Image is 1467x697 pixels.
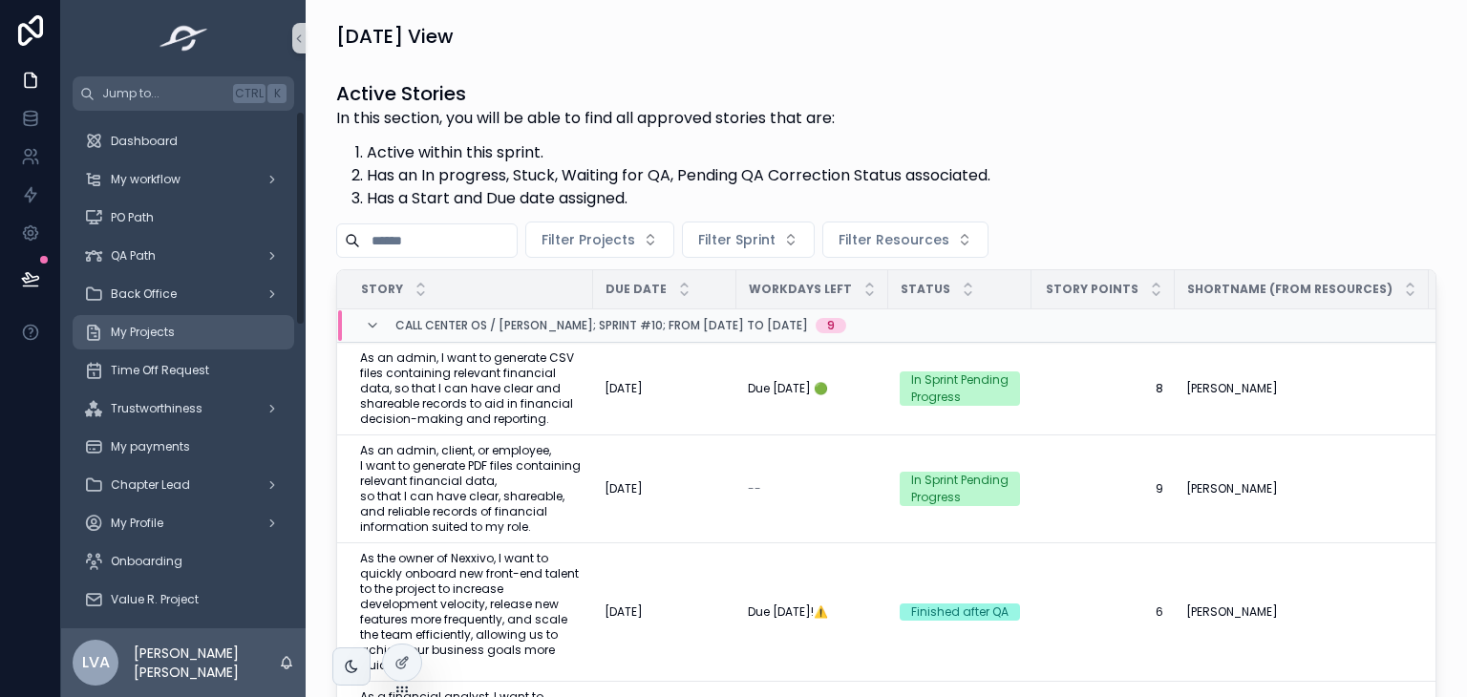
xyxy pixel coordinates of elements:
a: My Profile [73,506,294,540]
div: 9 [827,318,835,333]
a: As an admin, client, or employee, I want to generate PDF files containing relevant financial data... [360,443,582,535]
button: Select Button [682,222,815,258]
span: K [269,86,285,101]
div: In Sprint Pending Progress [911,472,1009,506]
span: Filter Resources [839,230,949,249]
span: Due [DATE]!⚠️ [748,604,828,620]
button: Select Button [822,222,989,258]
span: -- [748,481,761,496]
div: In Sprint Pending Progress [911,371,1009,406]
span: Status [901,282,950,297]
span: LVA [82,651,110,674]
span: [DATE] [605,604,643,620]
li: Has an In progress, Stuck, Waiting for QA, Pending QA Correction Status associated. [367,164,990,187]
span: Shortname (from Resources) [1187,282,1393,297]
span: [PERSON_NAME] [1186,381,1278,396]
a: As an admin, I want to generate CSV files containing relevant financial data, so that I can have ... [360,350,582,427]
a: In Sprint Pending Progress [900,371,1020,406]
a: Due [DATE]!⚠️ [748,604,877,620]
span: Workdays Left [749,282,852,297]
span: PO Path [111,210,154,225]
span: Time Off Request [111,363,209,378]
h1: [DATE] View [336,23,454,50]
a: [DATE] [605,381,725,396]
a: [PERSON_NAME] [1186,604,1417,620]
a: 9 [1043,481,1163,496]
span: My payments [111,439,190,454]
a: [PERSON_NAME] [1186,481,1417,496]
a: My payments [73,430,294,464]
h1: Active Stories [336,80,990,107]
a: [DATE] [605,604,725,620]
a: [DATE] [605,481,725,496]
span: Chapter Lead [111,477,190,493]
div: Finished after QA [911,603,1009,621]
span: Filter Projects [542,230,635,249]
span: My Projects [111,325,175,340]
span: Story Points [1046,282,1138,297]
span: Due Date [606,282,667,297]
a: Trustworthiness [73,391,294,426]
span: My Profile [111,516,163,531]
a: Time Off Request [73,353,294,388]
a: QA Path [73,239,294,273]
span: Ctrl [233,84,266,103]
span: Back Office [111,286,177,302]
span: Value R. Project [111,592,199,607]
a: Value R. Project [73,582,294,617]
span: Jump to... [102,86,225,101]
a: As the owner of Nexxivo, I want to quickly onboard new front-end talent to the project to increas... [360,551,582,673]
a: -- [748,481,877,496]
span: Filter Sprint [698,230,776,249]
span: My workflow [111,172,181,187]
span: Story [361,282,403,297]
button: Select Button [525,222,674,258]
p: [PERSON_NAME] [PERSON_NAME] [134,644,279,682]
button: Jump to...CtrlK [73,76,294,111]
a: Finished after QA [900,603,1020,621]
a: Dashboard [73,124,294,158]
a: Back Office [73,277,294,311]
a: Chapter Lead [73,468,294,502]
img: App logo [154,23,214,53]
a: [PERSON_NAME] [1186,381,1417,396]
li: Active within this sprint. [367,141,990,164]
span: [DATE] [605,481,643,496]
span: QA Path [111,248,156,264]
span: [DATE] [605,381,643,396]
span: [PERSON_NAME] [1186,481,1278,496]
a: Due [DATE] 🟢 [748,381,877,396]
a: In Sprint Pending Progress [900,472,1020,506]
a: 8 [1043,381,1163,396]
p: In this section, you will be able to find all approved stories that are: [336,107,990,130]
div: scrollable content [61,111,306,628]
a: PO Path [73,201,294,235]
a: My workflow [73,162,294,197]
li: Has a Start and Due date assigned. [367,187,990,210]
a: My Projects [73,315,294,349]
span: Dashboard [111,134,178,149]
span: Due [DATE] 🟢 [748,381,828,396]
span: Call Center OS / [PERSON_NAME]; Sprint #10; From [DATE] to [DATE] [395,318,808,333]
span: Onboarding [111,554,182,569]
span: [PERSON_NAME] [1186,604,1278,620]
span: Trustworthiness [111,401,202,416]
a: Onboarding [73,544,294,579]
a: 6 [1043,604,1163,620]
